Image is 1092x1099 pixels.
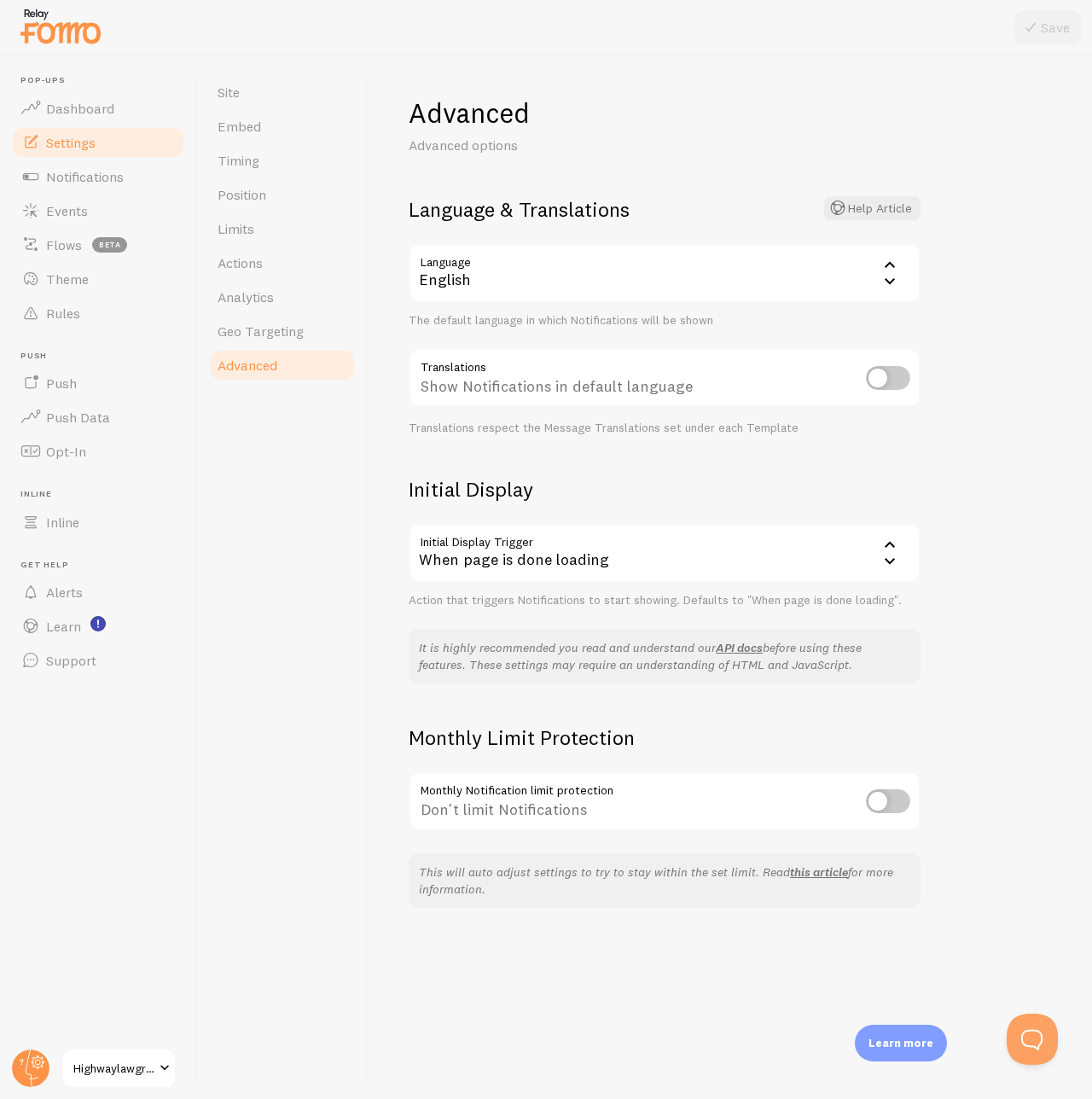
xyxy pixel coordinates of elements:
a: Theme [10,262,186,296]
a: Inline [10,505,186,539]
p: It is highly recommended you read and understand our before using these features. These settings ... [419,639,910,673]
h2: Monthly Limit Protection [409,724,921,751]
a: API docs [716,640,763,655]
a: Analytics [207,280,357,314]
div: English [409,243,921,303]
a: Settings [10,125,186,160]
h2: Initial Display [409,476,921,503]
span: Pop-ups [20,75,186,86]
a: Position [207,177,357,212]
a: Events [10,194,186,228]
a: Limits [207,212,357,246]
span: Inline [46,514,79,531]
a: Learn [10,609,186,643]
span: Push Data [46,409,110,426]
span: Opt-In [46,443,86,460]
span: Inline [20,489,186,500]
span: Support [46,652,96,669]
span: beta [92,237,127,253]
a: Push [10,366,186,400]
a: Highwaylawgroup (offers) [61,1048,177,1089]
div: Learn more [855,1025,947,1061]
span: Flows [46,236,82,253]
div: When page is done loading [409,523,921,583]
a: Alerts [10,575,186,609]
span: Site [218,84,240,101]
span: Push [20,351,186,362]
span: Geo Targeting [218,323,304,340]
a: Opt-In [10,434,186,468]
span: Analytics [218,288,274,305]
span: Push [46,375,77,392]
span: Settings [46,134,96,151]
a: Support [10,643,186,677]
a: Dashboard [10,91,186,125]
span: Get Help [20,560,186,571]
button: Help Article [824,196,921,220]
span: Events [46,202,88,219]
h2: Language & Translations [409,196,921,223]
svg: <p>Watch New Feature Tutorials!</p> [90,616,106,631]
img: fomo-relay-logo-orange.svg [18,4,103,48]
a: Timing [207,143,357,177]
iframe: Help Scout Beacon - Open [1007,1014,1058,1065]
a: Embed [207,109,357,143]
span: Advanced [218,357,277,374]
span: Notifications [46,168,124,185]
span: Learn [46,618,81,635]
a: Advanced [207,348,357,382]
a: Notifications [10,160,186,194]
div: Show Notifications in default language [409,348,921,410]
span: Actions [218,254,263,271]
span: Position [218,186,266,203]
div: Translations respect the Message Translations set under each Template [409,421,921,436]
span: Limits [218,220,254,237]
a: this article [790,864,848,880]
span: Dashboard [46,100,114,117]
p: Learn more [868,1035,933,1051]
h1: Advanced [409,96,921,131]
span: Alerts [46,584,83,601]
span: Embed [218,118,261,135]
span: Timing [218,152,259,169]
p: Advanced options [409,136,818,155]
a: Actions [207,246,357,280]
span: Highwaylawgroup (offers) [73,1058,154,1079]
span: Rules [46,305,80,322]
p: This will auto adjust settings to try to stay within the set limit. Read for more information. [419,863,910,898]
a: Rules [10,296,186,330]
a: Site [207,75,357,109]
div: Don't limit Notifications [409,771,921,834]
a: Flows beta [10,228,186,262]
span: Theme [46,270,89,288]
div: The default language in which Notifications will be shown [409,313,921,329]
div: Action that triggers Notifications to start showing. Defaults to "When page is done loading". [409,593,921,608]
a: Geo Targeting [207,314,357,348]
a: Push Data [10,400,186,434]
